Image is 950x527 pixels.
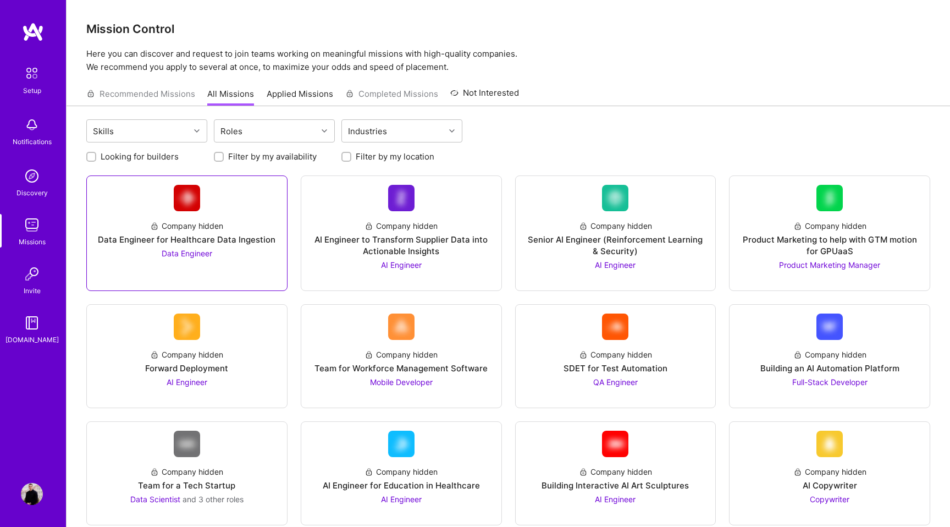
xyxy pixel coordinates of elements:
[167,377,207,387] span: AI Engineer
[21,483,43,505] img: User Avatar
[194,128,200,134] i: icon Chevron
[364,220,438,232] div: Company hidden
[18,483,46,505] a: User Avatar
[602,314,628,340] img: Company Logo
[86,47,930,74] p: Here you can discover and request to join teams working on meaningful missions with high-quality ...
[24,285,41,297] div: Invite
[5,334,59,345] div: [DOMAIN_NAME]
[16,187,48,199] div: Discovery
[738,234,921,257] div: Product Marketing to help with GTM motion for GPUaaS
[793,466,866,477] div: Company hidden
[21,312,43,334] img: guide book
[760,363,899,374] div: Building an AI Automation Platform
[96,314,278,399] a: Company LogoCompany hiddenForward DeploymentAI Engineer
[793,220,866,232] div: Company hidden
[21,214,43,236] img: teamwork
[602,431,628,457] img: Company Logo
[310,431,493,516] a: Company LogoCompany hiddenAI Engineer for Education in HealthcareAI Engineer
[13,136,52,147] div: Notifications
[779,260,880,270] span: Product Marketing Manager
[364,466,438,477] div: Company hidden
[816,185,843,211] img: Company Logo
[388,431,415,457] img: Company Logo
[816,431,843,457] img: Company Logo
[602,185,628,211] img: Company Logo
[218,123,245,139] div: Roles
[370,377,433,387] span: Mobile Developer
[738,185,921,282] a: Company LogoCompany hiddenProduct Marketing to help with GTM motion for GPUaaSProduct Marketing M...
[593,377,638,387] span: QA Engineer
[20,62,43,85] img: setup
[524,234,707,257] div: Senior AI Engineer (Reinforcement Learning & Security)
[579,349,652,360] div: Company hidden
[579,220,652,232] div: Company hidden
[162,249,212,258] span: Data Engineer
[595,260,636,270] span: AI Engineer
[174,185,200,211] img: Company Logo
[323,480,480,491] div: AI Engineer for Education in Healthcare
[524,431,707,516] a: Company LogoCompany hiddenBuilding Interactive AI Art SculpturesAI Engineer
[310,234,493,257] div: AI Engineer to Transform Supplier Data into Actionable Insights
[524,314,707,399] a: Company LogoCompany hiddenSDET for Test AutomationQA Engineer
[803,480,857,491] div: AI Copywriter
[381,495,422,504] span: AI Engineer
[793,349,866,360] div: Company hidden
[23,85,41,96] div: Setup
[381,260,422,270] span: AI Engineer
[138,480,235,491] div: Team for a Tech Startup
[22,22,44,42] img: logo
[207,88,254,106] a: All Missions
[356,151,434,162] label: Filter by my location
[388,185,415,211] img: Company Logo
[90,123,117,139] div: Skills
[450,86,519,106] a: Not Interested
[96,185,278,282] a: Company LogoCompany hiddenData Engineer for Healthcare Data IngestionData Engineer
[21,114,43,136] img: bell
[738,314,921,399] a: Company LogoCompany hiddenBuilding an AI Automation PlatformFull-Stack Developer
[21,263,43,285] img: Invite
[96,431,278,516] a: Company LogoCompany hiddenTeam for a Tech StartupData Scientist and 3 other roles
[21,165,43,187] img: discovery
[310,314,493,399] a: Company LogoCompany hiddenTeam for Workforce Management SoftwareMobile Developer
[322,128,327,134] i: icon Chevron
[150,349,223,360] div: Company hidden
[388,314,415,340] img: Company Logo
[542,480,689,491] div: Building Interactive AI Art Sculptures
[314,363,488,374] div: Team for Workforce Management Software
[524,185,707,282] a: Company LogoCompany hiddenSenior AI Engineer (Reinforcement Learning & Security)AI Engineer
[150,466,223,477] div: Company hidden
[792,377,868,387] span: Full-Stack Developer
[174,431,200,457] img: Company Logo
[228,151,317,162] label: Filter by my availability
[19,236,46,248] div: Missions
[310,185,493,282] a: Company LogoCompany hiddenAI Engineer to Transform Supplier Data into Actionable InsightsAI Engineer
[267,88,333,106] a: Applied Missions
[564,363,667,374] div: SDET for Test Automation
[86,22,930,36] h3: Mission Control
[364,349,438,360] div: Company hidden
[738,431,921,516] a: Company LogoCompany hiddenAI CopywriterCopywriter
[810,495,849,504] span: Copywriter
[150,220,223,232] div: Company hidden
[130,495,180,504] span: Data Scientist
[595,495,636,504] span: AI Engineer
[579,466,652,477] div: Company hidden
[345,123,390,139] div: Industries
[98,234,275,245] div: Data Engineer for Healthcare Data Ingestion
[145,363,228,374] div: Forward Deployment
[183,495,244,504] span: and 3 other roles
[816,314,843,340] img: Company Logo
[101,151,179,162] label: Looking for builders
[174,314,200,340] img: Company Logo
[449,128,455,134] i: icon Chevron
